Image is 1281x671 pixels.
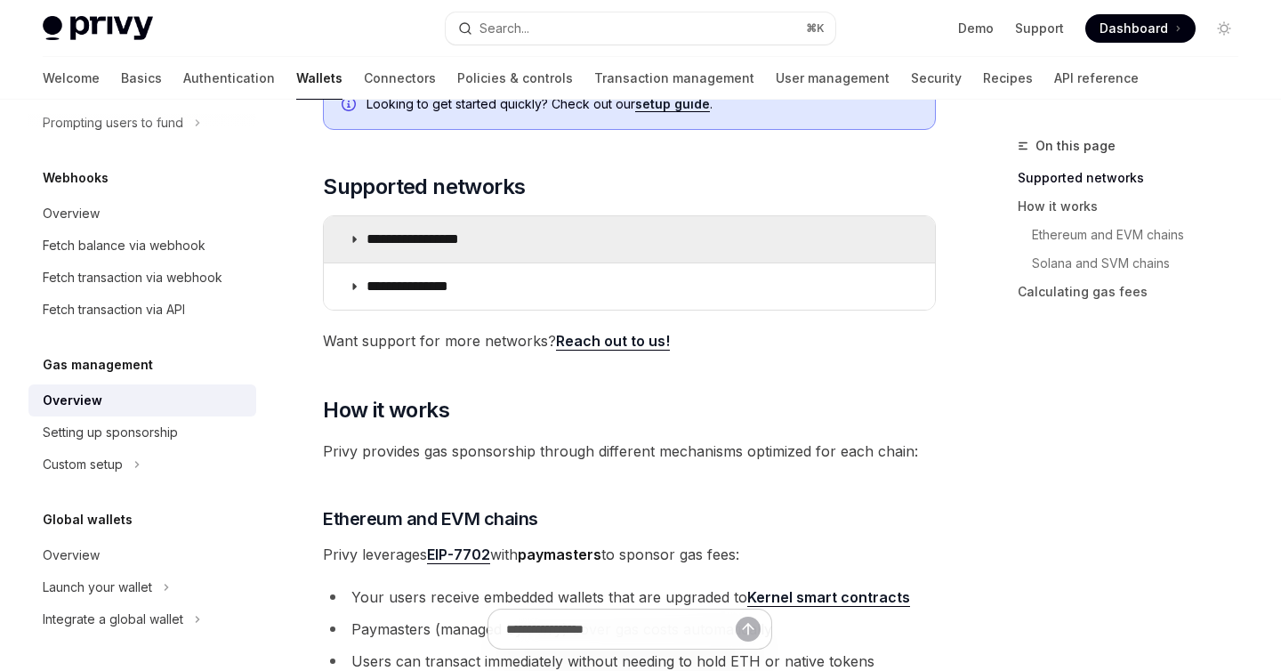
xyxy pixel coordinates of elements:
a: Kernel smart contracts [747,588,910,607]
a: Demo [958,20,994,37]
h5: Global wallets [43,509,133,530]
span: Dashboard [1100,20,1168,37]
div: Fetch transaction via API [43,299,185,320]
li: Your users receive embedded wallets that are upgraded to [323,585,936,610]
strong: paymasters [518,546,601,563]
a: Reach out to us! [556,332,670,351]
div: Integrate a global wallet [43,609,183,630]
div: Overview [43,203,100,224]
span: Privy leverages with to sponsor gas fees: [323,542,936,567]
a: Solana and SVM chains [1032,249,1253,278]
a: Fetch transaction via webhook [28,262,256,294]
a: Ethereum and EVM chains [1032,221,1253,249]
button: Toggle dark mode [1210,14,1238,43]
a: Recipes [983,57,1033,100]
img: light logo [43,16,153,41]
h5: Webhooks [43,167,109,189]
span: On this page [1035,135,1116,157]
div: Fetch transaction via webhook [43,267,222,288]
div: Search... [479,18,529,39]
a: User management [776,57,890,100]
a: Connectors [364,57,436,100]
a: EIP-7702 [427,546,490,564]
span: Privy provides gas sponsorship through different mechanisms optimized for each chain: [323,439,936,464]
a: How it works [1018,192,1253,221]
a: Overview [28,384,256,416]
a: Welcome [43,57,100,100]
a: Policies & controls [457,57,573,100]
a: Wallets [296,57,342,100]
div: Fetch balance via webhook [43,235,205,256]
button: Search...⌘K [446,12,834,44]
a: Authentication [183,57,275,100]
div: Launch your wallet [43,577,152,598]
span: Want support for more networks? [323,328,936,353]
a: Support [1015,20,1064,37]
svg: Info [342,97,359,115]
div: Setting up sponsorship [43,422,178,443]
a: setup guide [635,96,710,112]
button: Send message [736,617,761,642]
a: Fetch transaction via API [28,294,256,326]
span: ⌘ K [806,21,825,36]
a: Supported networks [1018,164,1253,192]
a: Fetch balance via webhook [28,230,256,262]
span: Looking to get started quickly? Check out our . [367,95,917,113]
a: Transaction management [594,57,754,100]
span: Supported networks [323,173,525,201]
div: Overview [43,390,102,411]
a: API reference [1054,57,1139,100]
h5: Gas management [43,354,153,376]
a: Setting up sponsorship [28,416,256,449]
div: Overview [43,545,100,566]
a: Dashboard [1085,14,1196,43]
a: Overview [28,198,256,230]
a: Security [911,57,962,100]
div: Custom setup [43,454,123,475]
span: Ethereum and EVM chains [323,506,538,531]
a: Basics [121,57,162,100]
a: Overview [28,539,256,571]
a: Calculating gas fees [1018,278,1253,306]
span: How it works [323,396,449,424]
